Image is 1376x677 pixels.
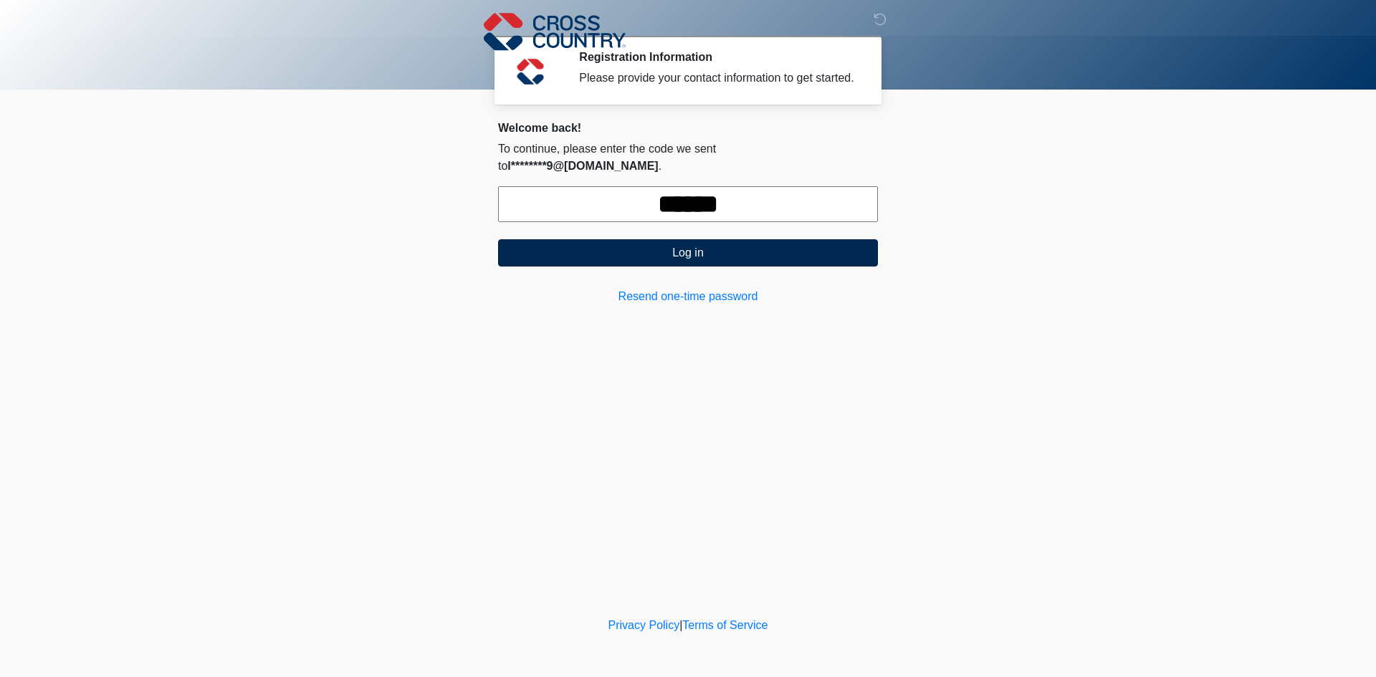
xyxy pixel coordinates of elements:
[608,619,680,631] a: Privacy Policy
[484,11,626,52] img: Cross Country Logo
[498,239,878,267] button: Log in
[498,288,878,305] a: Resend one-time password
[509,50,552,93] img: Agent Avatar
[579,69,856,87] div: Please provide your contact information to get started.
[498,121,878,135] h2: Welcome back!
[498,140,878,175] p: To continue, please enter the code we sent to .
[679,619,682,631] a: |
[682,619,768,631] a: Terms of Service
